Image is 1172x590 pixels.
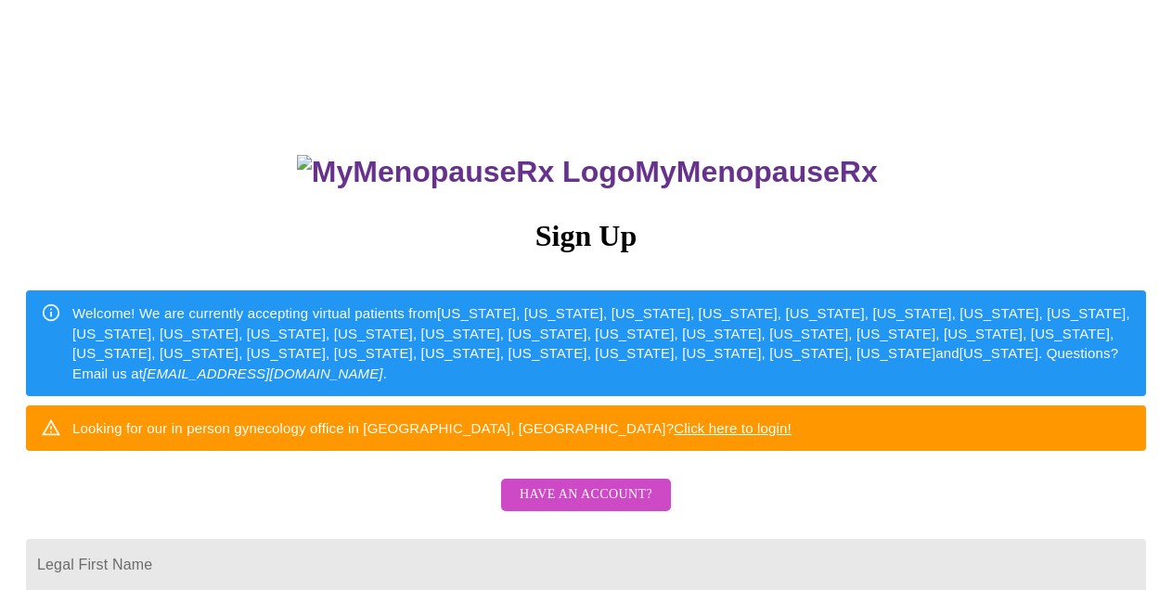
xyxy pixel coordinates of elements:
[72,296,1131,391] div: Welcome! We are currently accepting virtual patients from [US_STATE], [US_STATE], [US_STATE], [US...
[26,219,1146,253] h3: Sign Up
[297,155,635,189] img: MyMenopauseRx Logo
[674,420,792,436] a: Click here to login!
[496,499,676,515] a: Have an account?
[520,483,652,507] span: Have an account?
[29,155,1147,189] h3: MyMenopauseRx
[501,479,671,511] button: Have an account?
[72,411,792,445] div: Looking for our in person gynecology office in [GEOGRAPHIC_DATA], [GEOGRAPHIC_DATA]?
[143,366,383,381] em: [EMAIL_ADDRESS][DOMAIN_NAME]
